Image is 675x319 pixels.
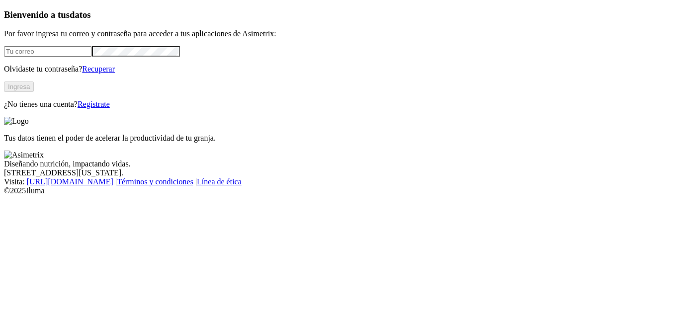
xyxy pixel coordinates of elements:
p: ¿No tienes una cuenta? [4,100,671,109]
img: Logo [4,117,29,126]
div: Diseñando nutrición, impactando vidas. [4,159,671,168]
h3: Bienvenido a tus [4,9,671,20]
button: Ingresa [4,81,34,92]
a: Recuperar [82,65,115,73]
a: [URL][DOMAIN_NAME] [27,177,113,186]
p: Olvidaste tu contraseña? [4,65,671,74]
p: Por favor ingresa tu correo y contraseña para acceder a tus aplicaciones de Asimetrix: [4,29,671,38]
p: Tus datos tienen el poder de acelerar la productividad de tu granja. [4,134,671,143]
input: Tu correo [4,46,92,57]
span: datos [70,9,91,20]
div: © 2025 Iluma [4,186,671,195]
a: Términos y condiciones [117,177,193,186]
a: Línea de ética [197,177,242,186]
div: [STREET_ADDRESS][US_STATE]. [4,168,671,177]
a: Regístrate [78,100,110,108]
img: Asimetrix [4,151,44,159]
div: Visita : | | [4,177,671,186]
